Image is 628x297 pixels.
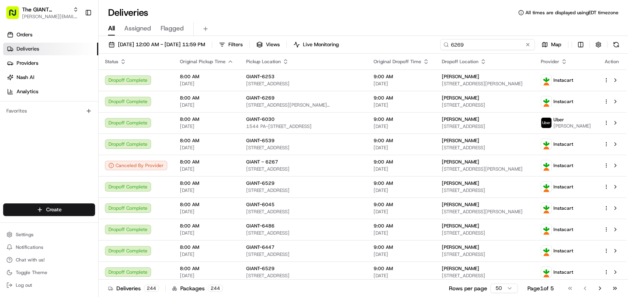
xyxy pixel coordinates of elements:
[553,77,573,83] span: Instacart
[180,116,234,122] span: 8:00 AM
[442,223,479,229] span: [PERSON_NAME]
[246,265,275,272] span: GIANT-6529
[541,118,551,128] img: profile_uber_ahold_partner.png
[553,184,573,190] span: Instacart
[16,269,47,276] span: Toggle Theme
[27,83,100,90] div: We're available if you need us!
[374,180,429,186] span: 9:00 AM
[3,242,95,253] button: Notifications
[3,203,95,216] button: Create
[64,111,130,126] a: 💻API Documentation
[246,244,275,250] span: GIANT-6447
[246,273,361,279] span: [STREET_ADDRESS]
[17,60,38,67] span: Providers
[3,105,95,117] div: Favorites
[553,162,573,169] span: Instacart
[17,88,38,95] span: Analytics
[180,201,234,208] span: 8:00 AM
[246,137,275,144] span: GIANT-6539
[374,230,429,236] span: [DATE]
[374,58,421,65] span: Original Dropoff Time
[541,224,551,235] img: profile_instacart_ahold_partner.png
[118,41,205,48] span: [DATE] 12:00 AM - [DATE] 11:59 PM
[374,265,429,272] span: 9:00 AM
[374,209,429,215] span: [DATE]
[442,58,478,65] span: Dropoff Location
[16,282,32,288] span: Log out
[553,248,573,254] span: Instacart
[108,284,159,292] div: Deliveries
[246,102,361,108] span: [STREET_ADDRESS][PERSON_NAME][PERSON_NAME]
[3,254,95,265] button: Chat with us!
[374,102,429,108] span: [DATE]
[442,123,528,130] span: [STREET_ADDRESS]
[5,111,64,126] a: 📗Knowledge Base
[374,145,429,151] span: [DATE]
[180,95,234,101] span: 8:00 AM
[246,187,361,194] span: [STREET_ADDRESS]
[442,95,479,101] span: [PERSON_NAME]
[442,137,479,144] span: [PERSON_NAME]
[105,161,167,170] div: Canceled By Provider
[16,257,45,263] span: Chat with us!
[22,13,78,20] button: [PERSON_NAME][EMAIL_ADDRESS][PERSON_NAME][DOMAIN_NAME]
[541,58,559,65] span: Provider
[17,45,39,53] span: Deliveries
[78,134,95,140] span: Pylon
[374,273,429,279] span: [DATE]
[180,265,234,272] span: 8:00 AM
[180,159,234,165] span: 8:00 AM
[442,73,479,80] span: [PERSON_NAME]
[374,251,429,258] span: [DATE]
[172,284,223,292] div: Packages
[124,24,151,33] span: Assigned
[303,41,339,48] span: Live Monitoring
[374,159,429,165] span: 9:00 AM
[541,267,551,277] img: profile_instacart_ahold_partner.png
[266,41,280,48] span: Views
[144,285,159,292] div: 244
[228,41,243,48] span: Filters
[134,78,144,87] button: Start new chat
[553,98,573,105] span: Instacart
[3,280,95,291] button: Log out
[67,115,73,122] div: 💻
[246,145,361,151] span: [STREET_ADDRESS]
[180,58,226,65] span: Original Pickup Time
[442,209,528,215] span: [STREET_ADDRESS][PERSON_NAME]
[290,39,342,50] button: Live Monitoring
[525,9,619,16] span: All times are displayed using EDT timezone
[246,159,278,165] span: GIANT - 6267
[246,123,361,130] span: 1544 PA-[STREET_ADDRESS]
[56,133,95,140] a: Powered byPylon
[442,102,528,108] span: [STREET_ADDRESS]
[246,73,275,80] span: GIANT-6253
[3,229,95,240] button: Settings
[553,123,591,129] span: [PERSON_NAME]
[374,116,429,122] span: 9:00 AM
[553,141,573,147] span: Instacart
[538,39,565,50] button: Map
[8,115,14,122] div: 📗
[180,244,234,250] span: 8:00 AM
[3,71,98,84] a: Nash AI
[541,96,551,107] img: profile_instacart_ahold_partner.png
[8,32,144,44] p: Welcome 👋
[442,116,479,122] span: [PERSON_NAME]
[553,117,564,123] span: Uber
[541,160,551,171] img: profile_instacart_ahold_partner.png
[246,95,275,101] span: GIANT-6269
[27,75,129,83] div: Start new chat
[22,6,70,13] button: The GIANT Company
[374,201,429,208] span: 9:00 AM
[246,58,281,65] span: Pickup Location
[246,251,361,258] span: [STREET_ADDRESS]
[442,159,479,165] span: [PERSON_NAME]
[17,31,32,38] span: Orders
[611,39,622,50] button: Refresh
[442,166,528,172] span: [STREET_ADDRESS][PERSON_NAME]
[105,58,118,65] span: Status
[246,223,275,229] span: GIANT-6486
[8,75,22,90] img: 1736555255976-a54dd68f-1ca7-489b-9aae-adbdc363a1c4
[374,73,429,80] span: 9:00 AM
